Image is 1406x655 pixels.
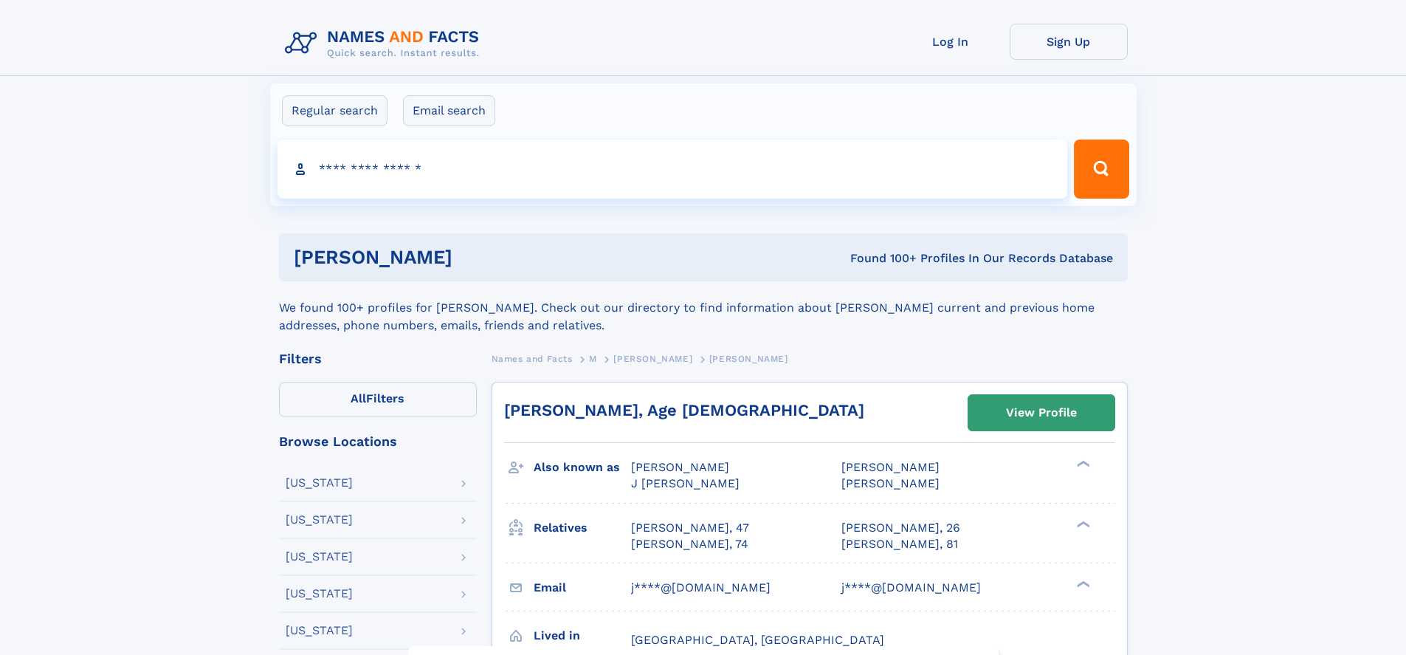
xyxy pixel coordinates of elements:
[279,435,477,448] div: Browse Locations
[841,536,958,552] a: [PERSON_NAME], 81
[892,24,1010,60] a: Log In
[651,250,1113,267] div: Found 100+ Profiles In Our Records Database
[534,623,631,648] h3: Lived in
[613,354,692,364] span: [PERSON_NAME]
[1073,579,1091,589] div: ❯
[631,633,884,647] span: [GEOGRAPHIC_DATA], [GEOGRAPHIC_DATA]
[351,391,366,405] span: All
[1073,459,1091,469] div: ❯
[631,536,748,552] a: [PERSON_NAME], 74
[1006,396,1077,430] div: View Profile
[589,349,597,368] a: M
[841,460,940,474] span: [PERSON_NAME]
[286,477,353,489] div: [US_STATE]
[279,352,477,366] div: Filters
[286,514,353,526] div: [US_STATE]
[841,520,960,536] a: [PERSON_NAME], 26
[709,354,788,364] span: [PERSON_NAME]
[286,551,353,563] div: [US_STATE]
[534,515,631,541] h3: Relatives
[534,455,631,480] h3: Also known as
[286,625,353,637] div: [US_STATE]
[1073,519,1091,529] div: ❯
[294,248,652,267] h1: [PERSON_NAME]
[286,588,353,600] div: [US_STATE]
[534,575,631,600] h3: Email
[403,95,495,126] label: Email search
[279,382,477,417] label: Filters
[841,476,940,490] span: [PERSON_NAME]
[279,281,1128,335] div: We found 100+ profiles for [PERSON_NAME]. Check out our directory to find information about [PERS...
[282,95,387,126] label: Regular search
[631,460,729,474] span: [PERSON_NAME]
[492,349,573,368] a: Names and Facts
[968,395,1114,431] a: View Profile
[631,476,740,490] span: J [PERSON_NAME]
[631,520,749,536] a: [PERSON_NAME], 47
[1010,24,1128,60] a: Sign Up
[279,24,492,64] img: Logo Names and Facts
[1074,140,1128,199] button: Search Button
[613,349,692,368] a: [PERSON_NAME]
[278,140,1068,199] input: search input
[589,354,597,364] span: M
[504,401,864,419] a: [PERSON_NAME], Age [DEMOGRAPHIC_DATA]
